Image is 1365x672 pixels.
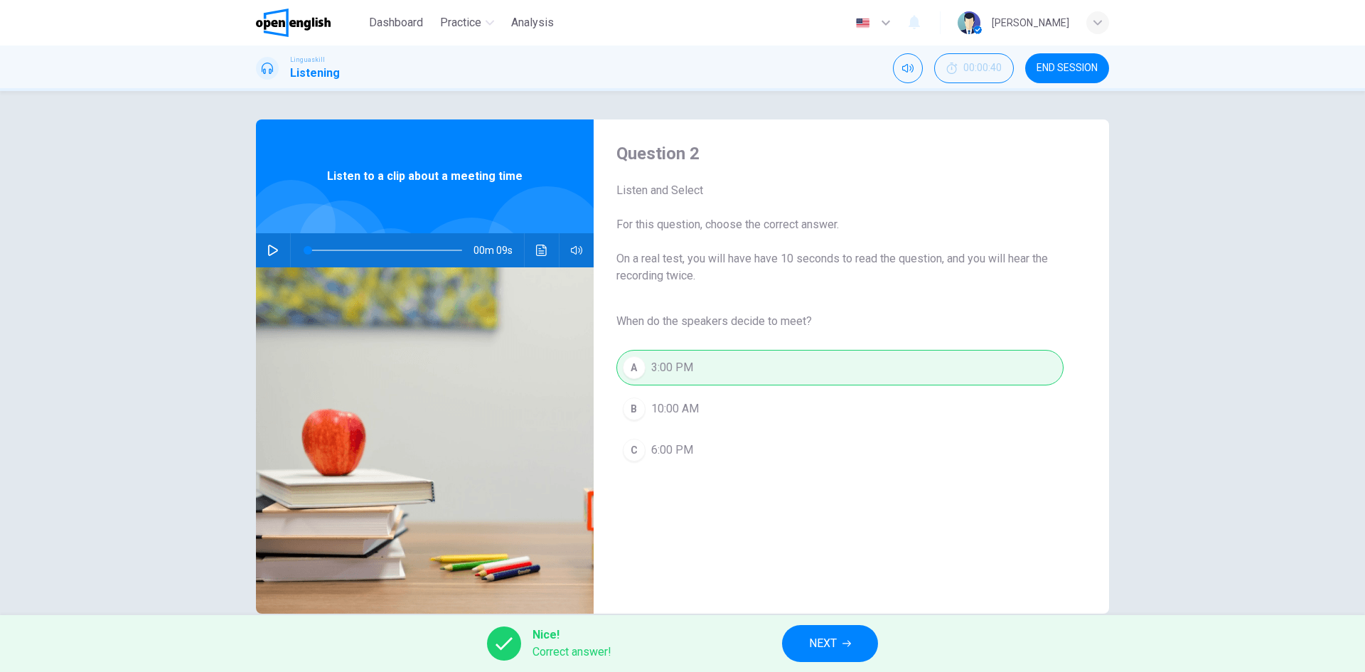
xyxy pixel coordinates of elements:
img: en [854,18,872,28]
button: 00:00:40 [934,53,1014,83]
img: OpenEnglish logo [256,9,331,37]
span: On a real test, you will have have 10 seconds to read the question, and you will hear the recordi... [616,250,1064,284]
span: For this question, choose the correct answer. [616,216,1064,233]
span: NEXT [809,634,837,654]
div: Hide [934,53,1014,83]
span: Dashboard [369,14,423,31]
span: Analysis [511,14,554,31]
button: END SESSION [1025,53,1109,83]
span: Listen to a clip about a meeting time [327,168,523,185]
h4: Question 2 [616,142,1064,165]
span: Linguaskill [290,55,325,65]
span: Correct answer! [532,644,611,661]
span: Practice [440,14,481,31]
span: Nice! [532,626,611,644]
button: Analysis [505,10,560,36]
div: [PERSON_NAME] [992,14,1069,31]
button: Dashboard [363,10,429,36]
span: 00:00:40 [963,63,1002,74]
div: Mute [893,53,923,83]
button: Click to see the audio transcription [530,233,553,267]
span: When do the speakers decide to meet? [616,313,1064,330]
img: Listen to a clip about a meeting time [256,267,594,614]
button: NEXT [782,625,878,662]
h1: Listening [290,65,340,82]
span: END SESSION [1037,63,1098,74]
img: Profile picture [958,11,980,34]
button: Practice [434,10,500,36]
span: 00m 09s [473,233,524,267]
span: Listen and Select [616,182,1064,199]
a: OpenEnglish logo [256,9,363,37]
